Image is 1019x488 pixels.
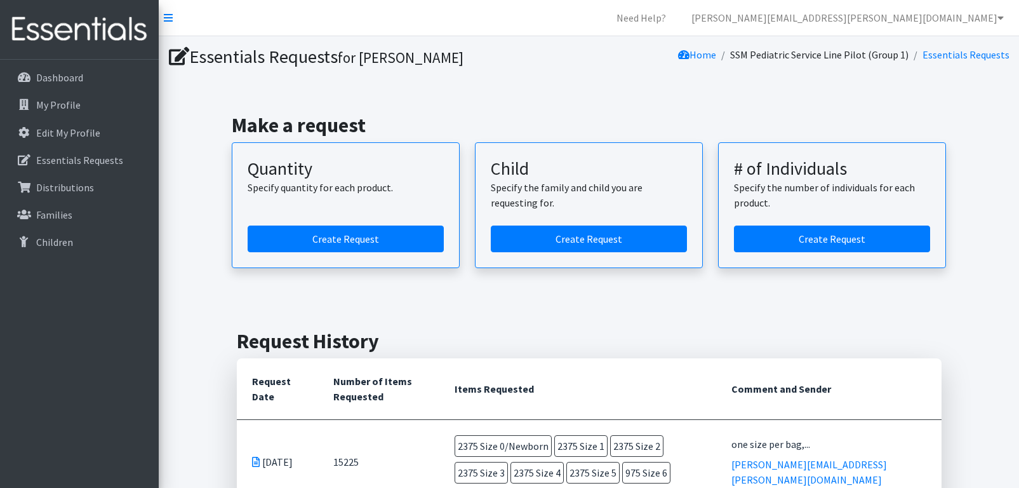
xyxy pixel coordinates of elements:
[491,226,687,252] a: Create a request for a child or family
[248,226,444,252] a: Create a request by quantity
[716,358,941,420] th: Comment and Sender
[5,229,154,255] a: Children
[734,180,930,210] p: Specify the number of individuals for each product.
[318,358,439,420] th: Number of Items Requested
[36,236,73,248] p: Children
[491,180,687,210] p: Specify the family and child you are requesting for.
[232,113,946,137] h2: Make a request
[455,462,508,484] span: 2375 Size 3
[622,462,670,484] span: 975 Size 6
[734,226,930,252] a: Create a request by number of individuals
[510,462,564,484] span: 2375 Size 4
[36,181,94,194] p: Distributions
[169,46,585,68] h1: Essentials Requests
[5,147,154,173] a: Essentials Requests
[248,158,444,180] h3: Quantity
[36,98,81,111] p: My Profile
[730,48,909,61] a: SSM Pediatric Service Line Pilot (Group 1)
[237,358,318,420] th: Request Date
[491,158,687,180] h3: Child
[5,202,154,227] a: Families
[237,329,942,353] h2: Request History
[731,458,887,486] a: [PERSON_NAME][EMAIL_ADDRESS][PERSON_NAME][DOMAIN_NAME]
[338,48,463,67] small: for [PERSON_NAME]
[36,126,100,139] p: Edit My Profile
[5,120,154,146] a: Edit My Profile
[610,435,663,457] span: 2375 Size 2
[734,158,930,180] h3: # of Individuals
[5,92,154,118] a: My Profile
[606,5,676,30] a: Need Help?
[248,180,444,195] p: Specify quantity for each product.
[5,175,154,200] a: Distributions
[566,462,620,484] span: 2375 Size 5
[5,65,154,90] a: Dashboard
[36,208,72,221] p: Families
[678,48,716,61] a: Home
[681,5,1014,30] a: [PERSON_NAME][EMAIL_ADDRESS][PERSON_NAME][DOMAIN_NAME]
[36,71,83,84] p: Dashboard
[731,437,926,452] div: one size per bag,...
[5,8,154,51] img: HumanEssentials
[455,435,552,457] span: 2375 Size 0/Newborn
[439,358,716,420] th: Items Requested
[554,435,608,457] span: 2375 Size 1
[922,48,1009,61] a: Essentials Requests
[36,154,123,166] p: Essentials Requests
